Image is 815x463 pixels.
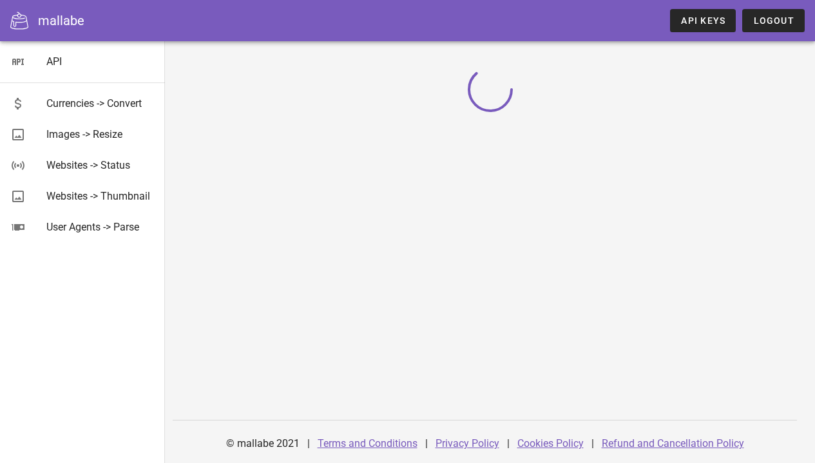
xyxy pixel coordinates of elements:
[680,15,725,26] span: API Keys
[318,437,417,449] a: Terms and Conditions
[46,128,155,140] div: Images -> Resize
[425,428,428,459] div: |
[46,159,155,171] div: Websites -> Status
[218,428,307,459] div: © mallabe 2021
[742,9,805,32] button: Logout
[436,437,499,449] a: Privacy Policy
[38,11,84,30] div: mallabe
[753,15,794,26] span: Logout
[507,428,510,459] div: |
[602,437,744,449] a: Refund and Cancellation Policy
[46,55,155,68] div: API
[517,437,584,449] a: Cookies Policy
[46,190,155,202] div: Websites -> Thumbnail
[670,9,736,32] a: API Keys
[307,428,310,459] div: |
[591,428,594,459] div: |
[46,97,155,109] div: Currencies -> Convert
[46,221,155,233] div: User Agents -> Parse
